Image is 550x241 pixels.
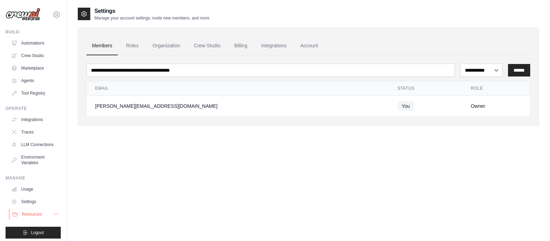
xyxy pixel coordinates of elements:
th: Status [389,81,462,96]
a: Automations [8,38,61,49]
a: Settings [8,196,61,207]
a: Traces [8,127,61,138]
a: Billing [229,37,253,55]
a: Tool Registry [8,88,61,99]
button: Logout [6,227,61,239]
a: Crew Studio [8,50,61,61]
button: Resources [9,209,61,220]
a: Marketplace [8,63,61,74]
p: Manage your account settings, invite new members, and more. [94,15,210,21]
a: Integrations [256,37,292,55]
a: Roles [120,37,144,55]
a: Agents [8,75,61,86]
span: Resources [22,211,42,217]
th: Role [462,81,530,96]
div: Manage [6,175,61,181]
a: Environment Variables [8,152,61,168]
a: Crew Studio [189,37,226,55]
img: Logo [6,8,40,21]
span: You [398,101,414,111]
a: Integrations [8,114,61,125]
div: Build [6,29,61,35]
h2: Settings [94,7,210,15]
a: Organization [147,37,185,55]
div: Owner [471,103,522,110]
a: Account [295,37,324,55]
a: LLM Connections [8,139,61,150]
a: Usage [8,184,61,195]
div: Operate [6,106,61,111]
th: Email [87,81,389,96]
a: Members [86,37,118,55]
div: [PERSON_NAME][EMAIL_ADDRESS][DOMAIN_NAME] [95,103,381,110]
span: Logout [31,230,44,235]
